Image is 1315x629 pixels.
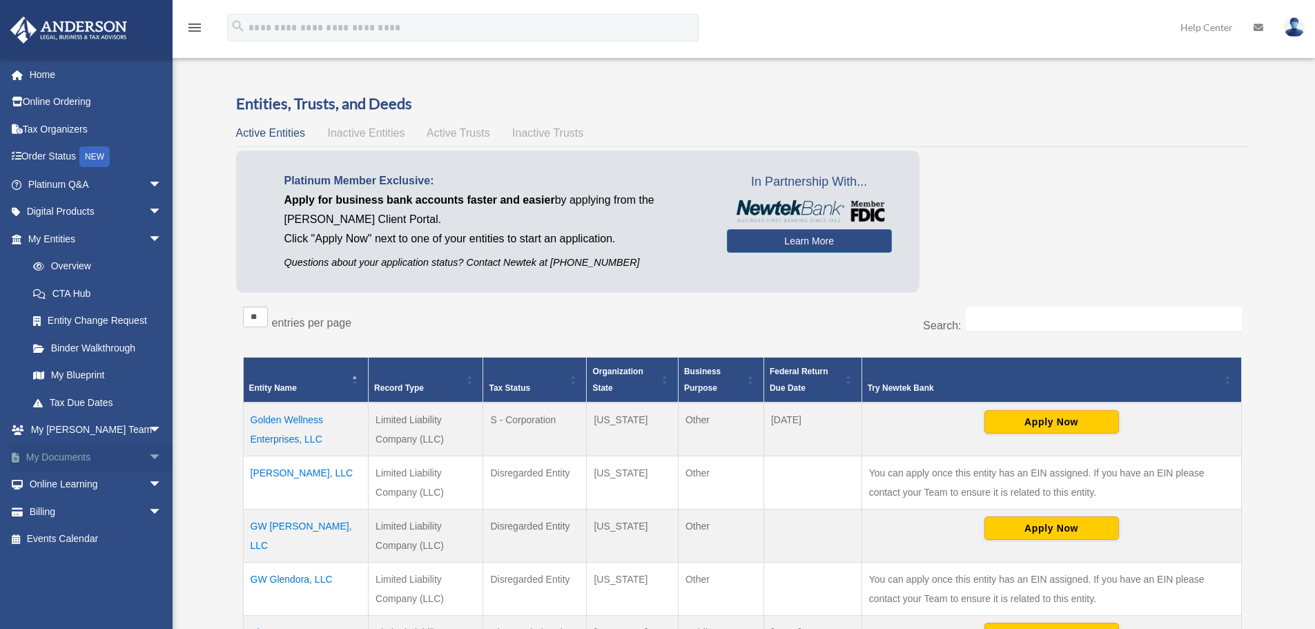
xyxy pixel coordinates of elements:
td: [DATE] [763,403,861,456]
span: Tax Status [489,383,530,393]
a: CTA Hub [19,280,176,307]
a: menu [186,24,203,36]
a: Order StatusNEW [10,143,183,171]
a: Billingarrow_drop_down [10,498,183,525]
img: NewtekBankLogoSM.png [734,200,885,222]
button: Apply Now [984,410,1119,434]
td: Disregarded Entity [483,510,587,563]
h3: Entities, Trusts, and Deeds [236,93,1249,115]
span: Inactive Entities [327,127,405,139]
a: My Entitiesarrow_drop_down [10,225,176,253]
td: Limited Liability Company (LLC) [369,403,483,456]
span: Apply for business bank accounts faster and easier [284,194,555,206]
span: arrow_drop_down [148,171,176,199]
a: Digital Productsarrow_drop_down [10,198,183,226]
span: arrow_drop_down [148,471,176,499]
td: [US_STATE] [587,510,678,563]
td: Limited Liability Company (LLC) [369,510,483,563]
th: Tax Status: Activate to sort [483,358,587,403]
span: arrow_drop_down [148,198,176,226]
td: Disregarded Entity [483,563,587,616]
th: Record Type: Activate to sort [369,358,483,403]
span: Inactive Trusts [512,127,583,139]
i: menu [186,19,203,36]
span: arrow_drop_down [148,225,176,253]
p: by applying from the [PERSON_NAME] Client Portal. [284,191,706,229]
th: Organization State: Activate to sort [587,358,678,403]
td: Disregarded Entity [483,456,587,510]
td: Limited Liability Company (LLC) [369,456,483,510]
button: Apply Now [984,516,1119,540]
a: Tax Due Dates [19,389,176,416]
div: Try Newtek Bank [868,380,1220,396]
span: Active Entities [236,127,305,139]
p: Questions about your application status? Contact Newtek at [PHONE_NUMBER] [284,254,706,271]
i: search [231,19,246,34]
span: arrow_drop_down [148,416,176,445]
a: Platinum Q&Aarrow_drop_down [10,171,183,198]
a: Binder Walkthrough [19,334,176,362]
a: Online Ordering [10,88,183,116]
a: My Documentsarrow_drop_down [10,443,183,471]
label: Search: [923,320,961,331]
a: My Blueprint [19,362,176,389]
div: NEW [79,146,110,167]
a: Tax Organizers [10,115,183,143]
a: Home [10,61,183,88]
span: Active Trusts [427,127,490,139]
a: Online Learningarrow_drop_down [10,471,183,499]
td: [US_STATE] [587,456,678,510]
td: [PERSON_NAME], LLC [243,456,369,510]
td: You can apply once this entity has an EIN assigned. If you have an EIN please contact your Team t... [861,456,1241,510]
td: GW [PERSON_NAME], LLC [243,510,369,563]
td: GW Glendora, LLC [243,563,369,616]
td: Other [678,510,763,563]
a: Entity Change Request [19,307,176,335]
span: Business Purpose [684,367,721,393]
th: Entity Name: Activate to invert sorting [243,358,369,403]
th: Business Purpose: Activate to sort [678,358,763,403]
th: Try Newtek Bank : Activate to sort [861,358,1241,403]
td: S - Corporation [483,403,587,456]
a: My [PERSON_NAME] Teamarrow_drop_down [10,416,183,444]
span: Federal Return Due Date [770,367,828,393]
td: You can apply once this entity has an EIN assigned. If you have an EIN please contact your Team t... [861,563,1241,616]
span: arrow_drop_down [148,498,176,526]
span: Organization State [592,367,643,393]
td: Limited Liability Company (LLC) [369,563,483,616]
td: [US_STATE] [587,563,678,616]
td: Other [678,403,763,456]
img: Anderson Advisors Platinum Portal [6,17,131,43]
span: In Partnership With... [727,171,892,193]
span: Record Type [374,383,424,393]
span: Entity Name [249,383,297,393]
p: Platinum Member Exclusive: [284,171,706,191]
td: Other [678,456,763,510]
img: User Pic [1284,17,1305,37]
th: Federal Return Due Date: Activate to sort [763,358,861,403]
span: arrow_drop_down [148,443,176,472]
p: Click "Apply Now" next to one of your entities to start an application. [284,229,706,249]
td: Golden Wellness Enterprises, LLC [243,403,369,456]
label: entries per page [272,317,352,329]
a: Learn More [727,229,892,253]
td: Other [678,563,763,616]
a: Events Calendar [10,525,183,553]
td: [US_STATE] [587,403,678,456]
a: Overview [19,253,169,280]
